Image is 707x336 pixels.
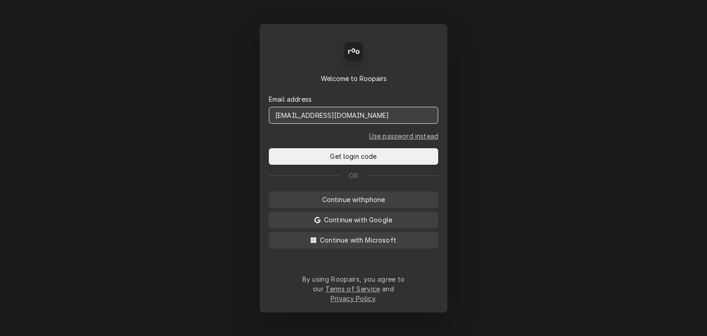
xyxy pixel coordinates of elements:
[269,94,312,104] label: Email address
[269,191,438,208] button: Continue withphone
[302,274,405,303] div: By using Roopairs, you agree to our and .
[320,195,387,204] span: Continue with phone
[269,212,438,228] button: Continue with Google
[318,235,398,245] span: Continue with Microsoft
[328,151,378,161] span: Get login code
[269,74,438,83] div: Welcome to Roopairs
[269,148,438,165] button: Get login code
[369,131,438,141] a: Go to Email and password form
[269,107,438,124] input: email@mail.com
[269,171,438,180] div: Or
[269,232,438,249] button: Continue with Microsoft
[330,295,375,302] a: Privacy Policy
[325,285,380,293] a: Terms of Service
[322,215,394,225] span: Continue with Google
